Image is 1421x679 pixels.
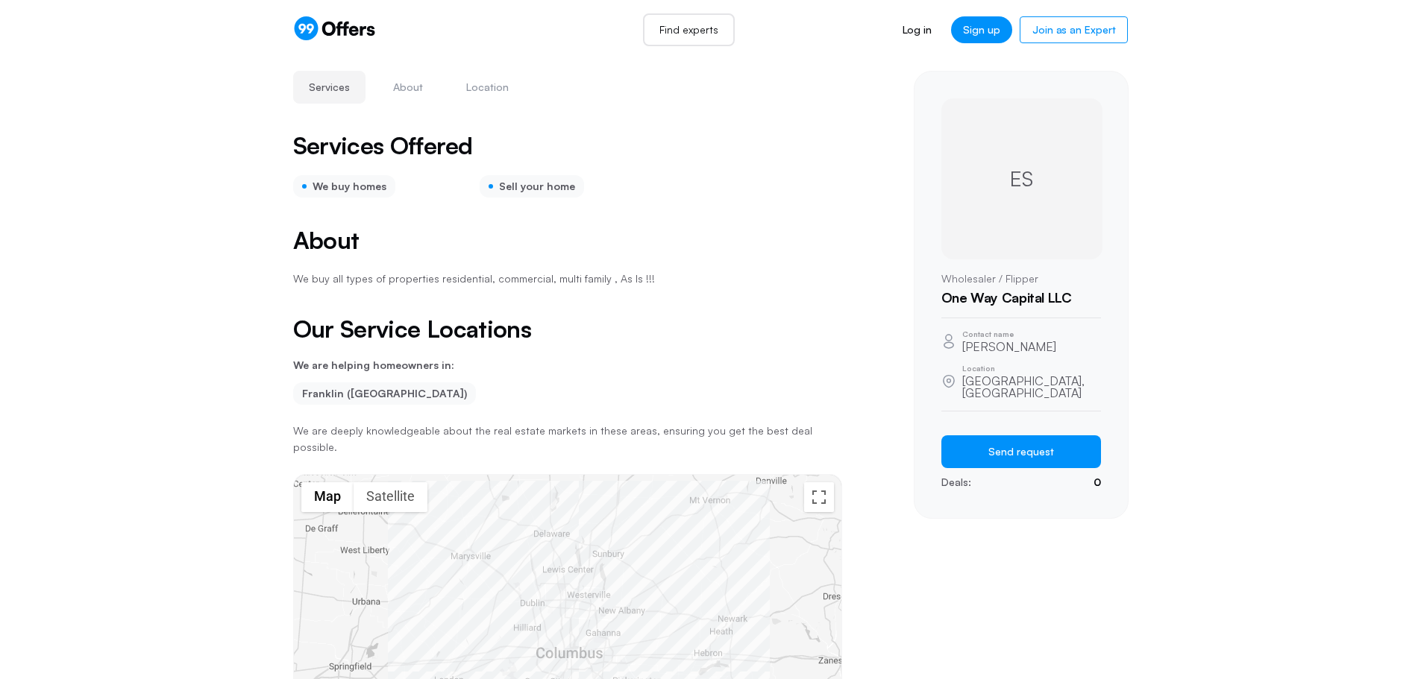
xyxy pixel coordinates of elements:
[941,435,1101,468] button: Send request
[377,71,439,104] button: About
[451,71,524,104] button: Location
[962,375,1101,399] p: [GEOGRAPHIC_DATA], [GEOGRAPHIC_DATA]
[1094,474,1101,490] p: 0
[962,364,1101,372] p: Location
[293,316,842,342] h2: Our Service Locations
[301,482,354,512] button: Show street map
[293,271,842,286] p: We buy all types of properties residential, commercial, multi family , As Is !!!
[293,133,473,157] h2: Services Offered
[962,330,1056,338] p: Contact name
[951,16,1012,43] a: Sign up
[293,382,476,405] li: Franklin ([GEOGRAPHIC_DATA])
[941,271,1101,286] p: Wholesaler / Flipper
[293,71,366,104] button: Services
[962,341,1056,353] p: [PERSON_NAME]
[293,423,842,456] p: We are deeply knowledgeable about the real estate markets in these areas, ensuring you get the be...
[1020,16,1128,43] a: Join as an Expert
[293,360,842,370] p: We are helping homeowners in:
[1010,164,1033,193] span: ES
[804,482,834,512] button: Toggle fullscreen view
[941,474,971,490] p: Deals:
[354,482,427,512] button: Show satellite imagery
[643,13,735,46] a: Find experts
[891,16,944,43] a: Log in
[293,175,395,198] div: We buy homes
[293,227,842,253] h2: About
[480,175,584,198] div: Sell your home
[941,290,1101,306] h1: One Way Capital LLC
